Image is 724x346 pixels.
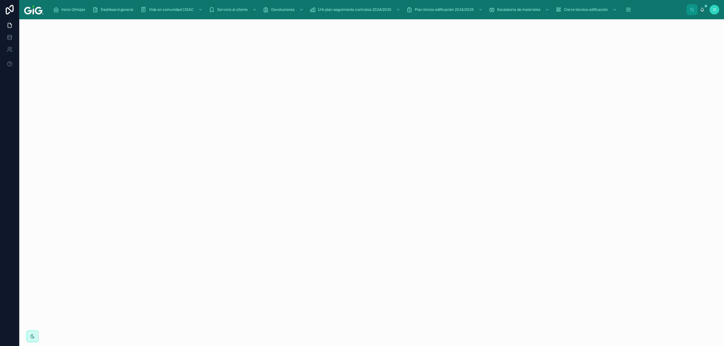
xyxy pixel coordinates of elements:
a: Dashboard general [91,4,138,15]
span: Plan Inicios edificación 2024/2025 [415,7,474,12]
span: O [713,7,716,12]
span: Vida en comunidad CISAC [149,7,194,12]
div: scrollable content [48,3,687,16]
span: Servicio al cliente [217,7,248,12]
a: Servicio al cliente [207,4,260,15]
span: Devoluciones [271,7,294,12]
img: App logo [24,5,43,14]
a: Vida en comunidad CISAC [139,4,206,15]
span: Dashboard general [101,7,133,12]
a: Cierre técnico edificación [554,4,620,15]
a: Urb plan seguimiento contratos 2024/2025 [308,4,403,15]
span: Inicio OtHojas [62,7,85,12]
span: Cierre técnico edificación [564,7,608,12]
a: Inicio OtHojas [51,4,89,15]
a: Escalatoria de materiales [487,4,552,15]
a: Devoluciones [261,4,306,15]
span: Urb plan seguimiento contratos 2024/2025 [318,7,391,12]
span: Escalatoria de materiales [497,7,540,12]
a: Plan Inicios edificación 2024/2025 [405,4,486,15]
